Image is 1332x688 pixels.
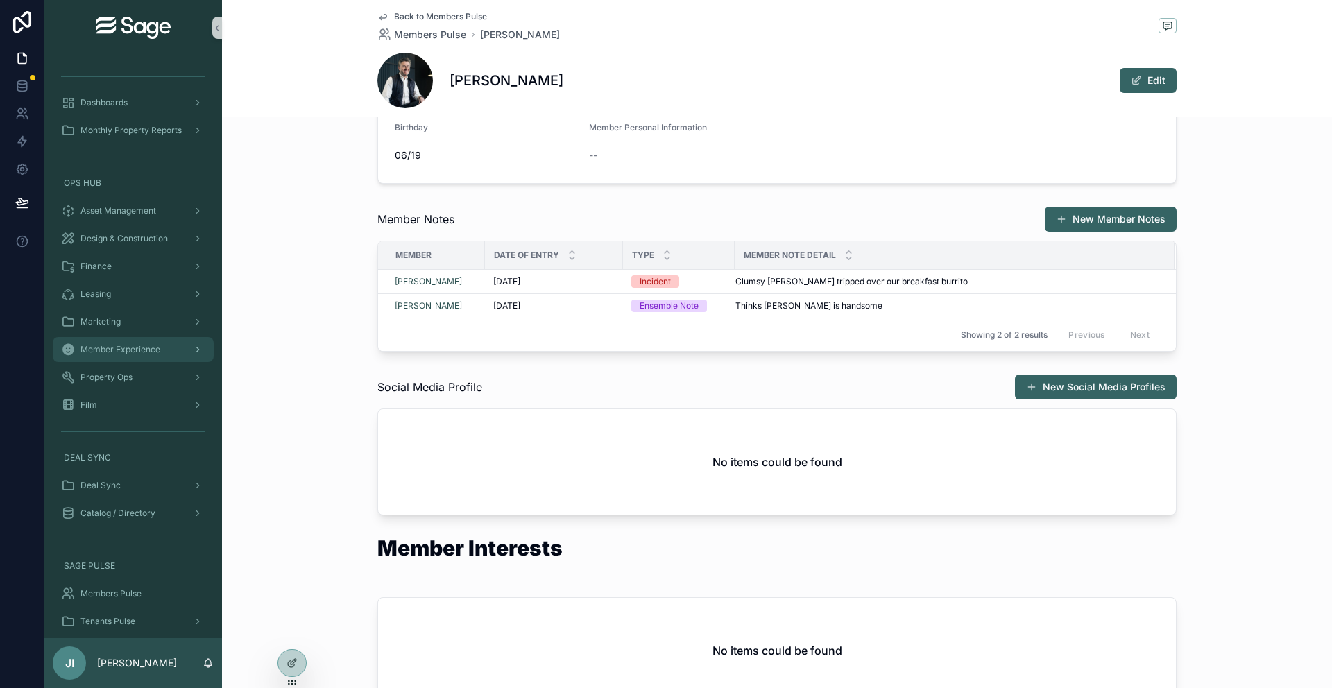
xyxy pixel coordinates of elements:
a: SAGE PULSE [53,553,214,578]
span: Thinks [PERSON_NAME] is handsome [735,300,882,311]
span: Member Note Detail [744,250,836,261]
a: Finance [53,254,214,279]
a: [PERSON_NAME] [480,28,560,42]
span: Property Ops [80,372,133,383]
a: Member Experience [53,337,214,362]
span: DEAL SYNC [64,452,111,463]
span: Tenants Pulse [80,616,135,627]
span: Dashboards [80,97,128,108]
div: Incident [640,275,671,288]
h1: [PERSON_NAME] [450,71,563,90]
span: Showing 2 of 2 results [961,329,1048,341]
span: [DATE] [493,300,520,311]
a: Dashboards [53,90,214,115]
button: Edit [1120,68,1177,93]
span: 06/19 [395,148,578,162]
div: Ensemble Note [640,300,699,312]
h1: Member Interests [377,537,563,558]
a: Deal Sync [53,473,214,498]
span: Type [632,250,654,261]
h2: No items could be found [712,642,842,659]
a: Monthly Property Reports [53,118,214,143]
span: Birthday [395,122,428,132]
span: Design & Construction [80,233,168,244]
a: Clumsy [PERSON_NAME] tripped over our breakfast burrito [735,276,1158,287]
span: Monthly Property Reports [80,125,182,136]
a: Catalog / Directory [53,501,214,526]
span: Member [395,250,432,261]
span: [DATE] [493,276,520,287]
span: Clumsy [PERSON_NAME] tripped over our breakfast burrito [735,276,968,287]
a: Incident [631,275,726,288]
a: [PERSON_NAME] [395,300,477,311]
a: OPS HUB [53,171,214,196]
span: Marketing [80,316,121,327]
span: -- [589,148,597,162]
a: [PERSON_NAME] [395,276,477,287]
a: [DATE] [493,276,615,287]
a: Asset Management [53,198,214,223]
span: OPS HUB [64,178,101,189]
a: [PERSON_NAME] [395,276,462,287]
span: Member Experience [80,344,160,355]
a: Property Ops [53,365,214,390]
span: Finance [80,261,112,272]
div: scrollable content [44,55,222,638]
span: Deal Sync [80,480,121,491]
a: Members Pulse [53,581,214,606]
span: Members Pulse [80,588,142,599]
a: Design & Construction [53,226,214,251]
span: Catalog / Directory [80,508,155,519]
a: Film [53,393,214,418]
span: Members Pulse [394,28,466,42]
span: Film [80,399,97,411]
a: Thinks [PERSON_NAME] is handsome [735,300,1158,311]
img: App logo [96,17,171,39]
span: Member Personal Information [589,122,707,132]
span: Member Notes [377,211,454,227]
button: New Social Media Profiles [1015,375,1177,399]
a: Back to Members Pulse [377,11,487,22]
span: JI [65,655,74,671]
span: SAGE PULSE [64,560,115,571]
a: Tenants Pulse [53,609,214,634]
button: New Member Notes [1045,207,1177,232]
span: Asset Management [80,205,156,216]
a: Marketing [53,309,214,334]
a: DEAL SYNC [53,445,214,470]
span: Date of Entry [494,250,559,261]
h2: No items could be found [712,454,842,470]
a: Leasing [53,282,214,307]
p: [PERSON_NAME] [97,656,177,670]
span: Social Media Profile [377,379,482,395]
a: Members Pulse [377,28,466,42]
a: [PERSON_NAME] [395,300,462,311]
span: Back to Members Pulse [394,11,487,22]
span: Leasing [80,289,111,300]
a: Ensemble Note [631,300,726,312]
a: [DATE] [493,300,615,311]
